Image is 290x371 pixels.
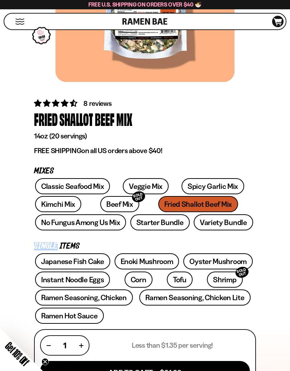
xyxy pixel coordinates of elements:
[3,340,31,368] span: Get 10% Off
[34,99,79,108] span: 4.62 stars
[183,253,253,269] a: Oyster Mushroom
[130,214,190,230] a: Starter Bundle
[88,1,202,8] span: Free U.S. Shipping on Orders over $40 🍜
[34,146,81,155] strong: FREE SHIPPING
[59,109,93,130] div: Shallot
[123,178,169,194] a: Veggie Mix
[139,289,250,306] a: Ramen Seasoning, Chicken Lite
[95,109,115,130] div: Beef
[234,265,250,279] div: SOLD OUT
[131,190,146,204] div: SOLD OUT
[35,308,104,324] a: Ramen Hot Sauce
[100,196,139,212] a: Beef MixSOLD OUT
[63,341,66,350] span: 1
[35,272,110,288] a: Instant Noodle Eggs
[125,272,153,288] a: Corn
[116,109,132,130] div: Mix
[83,99,111,108] span: 8 reviews
[35,196,81,212] a: Kimchi Mix
[35,178,110,194] a: Classic Seafood Mix
[15,19,25,25] button: Mobile Menu Trigger
[35,289,133,306] a: Ramen Seasoning, Chicken
[207,272,242,288] a: ShrimpSOLD OUT
[182,178,244,194] a: Spicy Garlic Mix
[115,253,179,269] a: Enoki Mushroom
[167,272,193,288] a: Tofu
[132,341,213,350] p: Less than $1.35 per serving!
[34,146,256,155] p: on all US orders above $40!
[194,214,253,230] a: Variety Bundle
[34,168,256,175] p: Mixes
[34,109,58,130] div: Fried
[42,358,49,365] button: Close teaser
[34,132,256,141] p: 14oz (20 servings)
[34,243,256,250] p: Single Items
[35,253,110,269] a: Japanese Fish Cake
[35,214,126,230] a: No Fungus Among Us Mix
